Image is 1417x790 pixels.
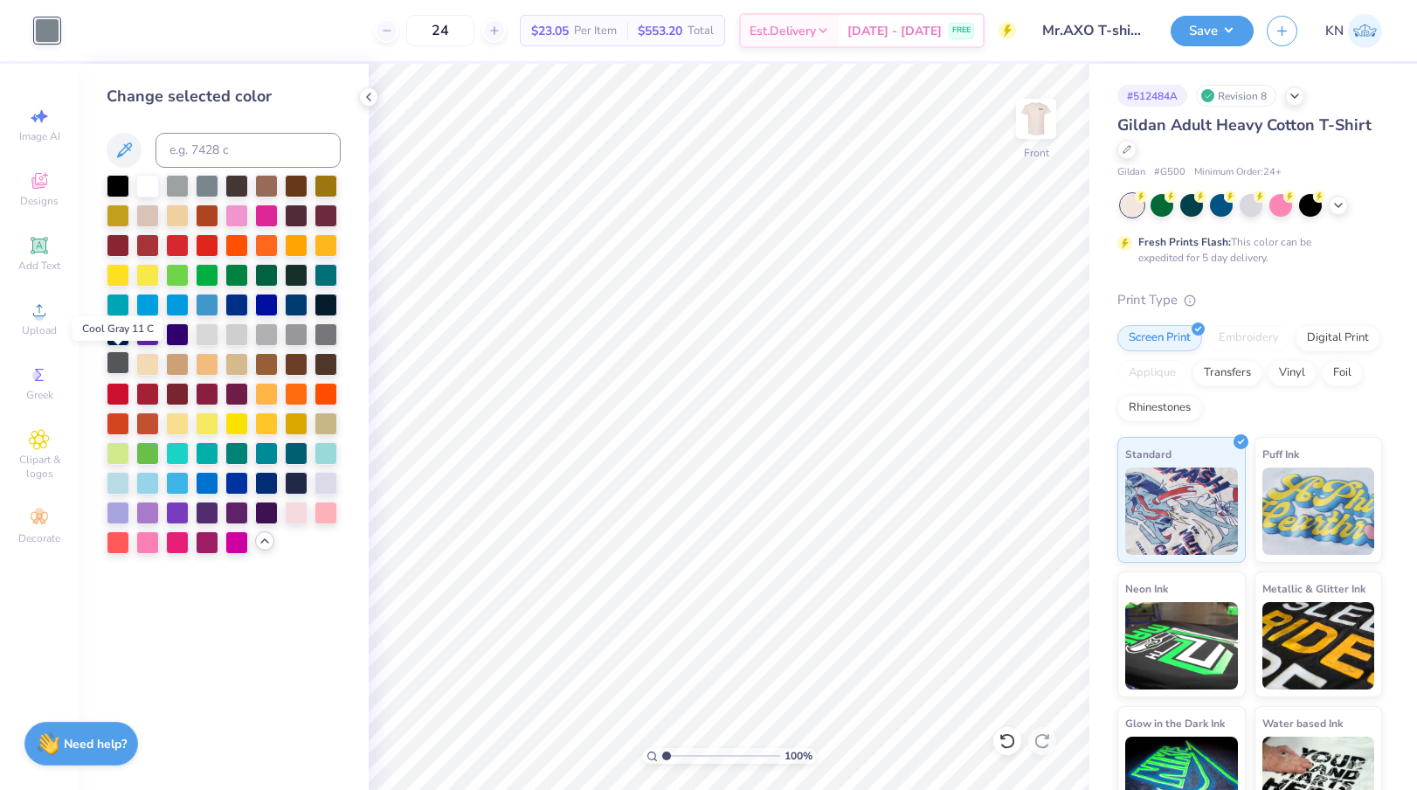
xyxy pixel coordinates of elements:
span: Image AI [19,129,60,143]
img: Puff Ink [1262,468,1375,555]
span: [DATE] - [DATE] [847,22,942,40]
div: Vinyl [1268,360,1317,386]
div: Embroidery [1207,325,1290,351]
span: $553.20 [638,22,682,40]
strong: Fresh Prints Flash: [1138,235,1231,249]
span: Puff Ink [1262,445,1299,463]
div: Change selected color [107,85,341,108]
img: Metallic & Glitter Ink [1262,602,1375,690]
span: Minimum Order: 24 + [1194,165,1282,180]
div: Foil [1322,360,1363,386]
input: Untitled Design [1029,13,1158,48]
img: Neon Ink [1125,602,1238,690]
div: This color can be expedited for 5 day delivery. [1138,234,1353,266]
span: Glow in the Dark Ink [1125,714,1225,732]
div: Applique [1117,360,1187,386]
span: Est. Delivery [750,22,816,40]
input: – – [406,15,474,46]
span: Gildan [1117,165,1145,180]
img: Front [1019,101,1054,136]
span: # G500 [1154,165,1185,180]
span: Water based Ink [1262,714,1343,732]
div: Digital Print [1296,325,1380,351]
button: Save [1171,16,1254,46]
span: Metallic & Glitter Ink [1262,579,1365,598]
span: Upload [22,323,57,337]
span: Per Item [574,22,617,40]
span: 100 % [785,748,812,764]
span: Designs [20,194,59,208]
div: Print Type [1117,290,1382,310]
span: Clipart & logos [9,453,70,481]
img: Standard [1125,468,1238,555]
span: KN [1325,21,1344,41]
div: Front [1024,145,1049,161]
div: Screen Print [1117,325,1202,351]
span: Decorate [18,531,60,545]
div: Cool Gray 11 C [73,316,163,341]
a: KN [1325,14,1382,48]
strong: Need help? [64,736,127,752]
img: Kayleigh Nario [1348,14,1382,48]
span: FREE [952,24,971,37]
span: Total [688,22,714,40]
span: Standard [1125,445,1172,463]
span: Greek [26,388,53,402]
div: Rhinestones [1117,395,1202,421]
div: Revision 8 [1196,85,1276,107]
span: Neon Ink [1125,579,1168,598]
input: e.g. 7428 c [156,133,341,168]
div: # 512484A [1117,85,1187,107]
span: Gildan Adult Heavy Cotton T-Shirt [1117,114,1372,135]
span: $23.05 [531,22,569,40]
div: Transfers [1192,360,1262,386]
span: Add Text [18,259,60,273]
